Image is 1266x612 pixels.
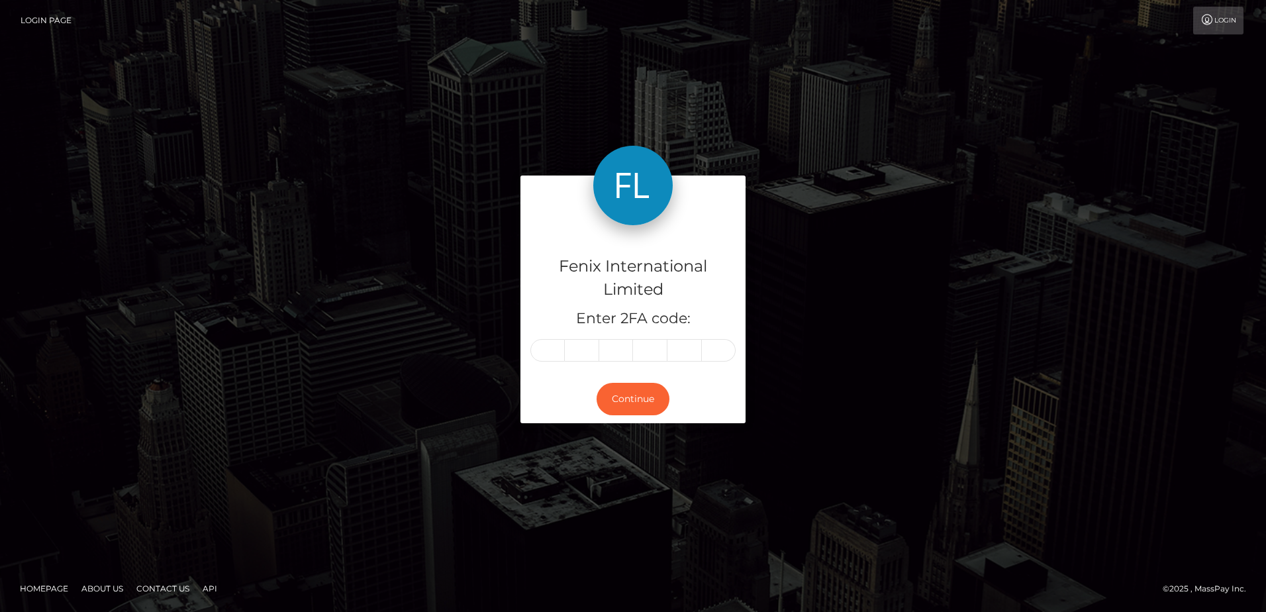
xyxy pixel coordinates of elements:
[1193,7,1243,34] a: Login
[197,578,222,599] a: API
[131,578,195,599] a: Contact Us
[21,7,72,34] a: Login Page
[593,146,673,225] img: Fenix International Limited
[530,255,736,301] h4: Fenix International Limited
[1163,582,1256,596] div: © 2025 , MassPay Inc.
[597,383,669,415] button: Continue
[76,578,128,599] a: About Us
[530,309,736,329] h5: Enter 2FA code:
[15,578,73,599] a: Homepage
